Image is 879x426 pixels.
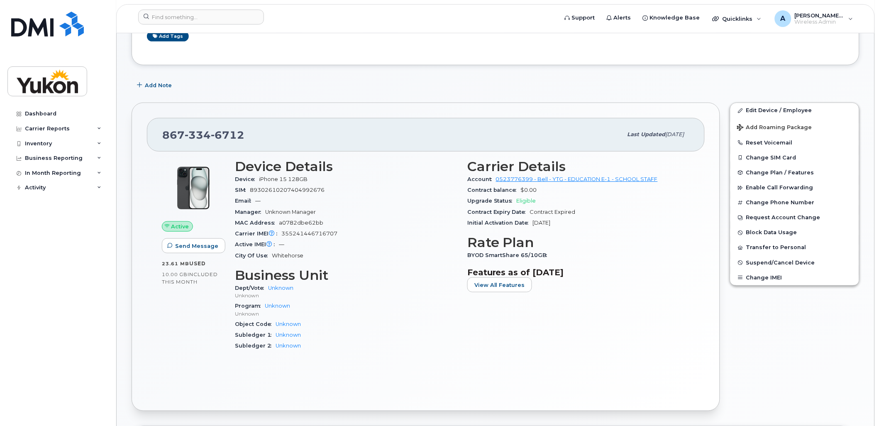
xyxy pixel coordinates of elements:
a: 0523776399 - Bell - YTG - EDUCATION E-1 - SCHOOL STAFF [496,176,658,182]
span: Add Note [145,81,172,89]
a: Knowledge Base [637,10,706,26]
h3: Device Details [235,159,457,174]
span: used [189,260,206,267]
a: Alerts [601,10,637,26]
button: Change SIM Card [730,150,859,165]
span: Email [235,198,255,204]
span: Program [235,303,265,309]
span: 6712 [211,129,244,141]
input: Find something... [138,10,264,24]
button: Transfer to Personal [730,240,859,255]
span: Contract balance [467,187,521,193]
span: 867 [162,129,244,141]
span: Knowledge Base [650,14,700,22]
span: Dept/Vote [235,285,268,291]
span: Change Plan / Features [746,169,814,176]
span: View All Features [474,281,525,289]
button: Change Plan / Features [730,165,859,180]
button: Add Note [132,78,179,93]
button: Add Roaming Package [730,118,859,135]
button: Block Data Usage [730,225,859,240]
a: Support [559,10,601,26]
span: Unknown Manager [265,209,316,215]
p: Unknown [235,310,457,317]
span: included this month [162,271,218,285]
span: A [781,14,786,24]
span: $0.00 [521,187,537,193]
a: Unknown [276,321,301,327]
span: 334 [185,129,211,141]
button: Send Message [162,238,225,253]
span: Active IMEI [235,241,279,247]
span: Device [235,176,259,182]
span: Initial Activation Date [467,220,533,226]
span: Send Message [175,242,218,250]
span: Whitehorse [272,252,303,259]
div: Quicklinks [707,10,767,27]
a: Unknown [265,303,290,309]
span: Quicklinks [723,15,753,22]
div: Andy.Nguyen [769,10,859,27]
span: Carrier IMEI [235,230,281,237]
span: Eligible [517,198,536,204]
span: [PERSON_NAME].[PERSON_NAME] [795,12,845,19]
a: Unknown [268,285,293,291]
span: Subledger 2 [235,343,276,349]
button: Change Phone Number [730,195,859,210]
span: Last updated [628,131,666,137]
a: Add tags [147,31,189,42]
span: 355241446716707 [281,230,337,237]
span: SIM [235,187,250,193]
span: 23.61 MB [162,261,189,267]
span: Manager [235,209,265,215]
span: 89302610207404992676 [250,187,325,193]
button: Suspend/Cancel Device [730,255,859,270]
span: 10.00 GB [162,272,188,277]
h3: Features as of [DATE] [467,267,690,277]
button: Change IMEI [730,270,859,285]
h3: Business Unit [235,268,457,283]
span: iPhone 15 128GB [259,176,308,182]
p: Unknown [235,292,457,299]
span: Support [572,14,595,22]
span: Suspend/Cancel Device [746,260,815,266]
span: Subledger 1 [235,332,276,338]
span: Enable Call Forwarding [746,185,813,191]
span: Account [467,176,496,182]
h3: Rate Plan [467,235,690,250]
button: View All Features [467,277,532,292]
span: Object Code [235,321,276,327]
span: City Of Use [235,252,272,259]
button: Request Account Change [730,210,859,225]
span: — [279,241,284,247]
a: Unknown [276,332,301,338]
span: a0782dbe62bb [279,220,323,226]
button: Reset Voicemail [730,135,859,150]
span: MAC Address [235,220,279,226]
button: Enable Call Forwarding [730,180,859,195]
a: Edit Device / Employee [730,103,859,118]
span: Contract Expiry Date [467,209,530,215]
span: — [255,198,261,204]
span: BYOD SmartShare 65/10GB [467,252,552,258]
h3: Carrier Details [467,159,690,174]
span: Wireless Admin [795,19,845,25]
span: Contract Expired [530,209,576,215]
span: Active [171,223,189,230]
span: Add Roaming Package [737,124,812,132]
img: iPhone_15_Black.png [168,163,218,213]
span: [DATE] [533,220,551,226]
span: Upgrade Status [467,198,517,204]
span: [DATE] [666,131,684,137]
span: Alerts [614,14,631,22]
a: Unknown [276,343,301,349]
